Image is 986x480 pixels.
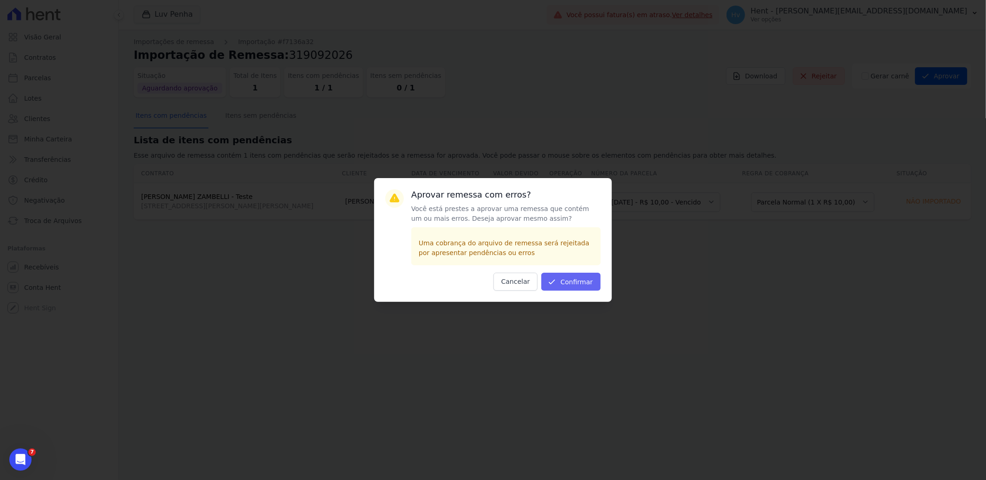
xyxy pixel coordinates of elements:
[541,273,601,291] button: Confirmar
[28,448,36,456] span: 7
[419,238,593,258] p: Uma cobrança do arquivo de remessa será rejeitada por apresentar pendências ou erros
[411,189,601,200] h3: Aprovar remessa com erros?
[411,204,601,224] p: Você está prestes a aprovar uma remessa que contém um ou mais erros. Deseja aprovar mesmo assim?
[9,448,32,471] iframe: Intercom live chat
[493,273,538,291] button: Cancelar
